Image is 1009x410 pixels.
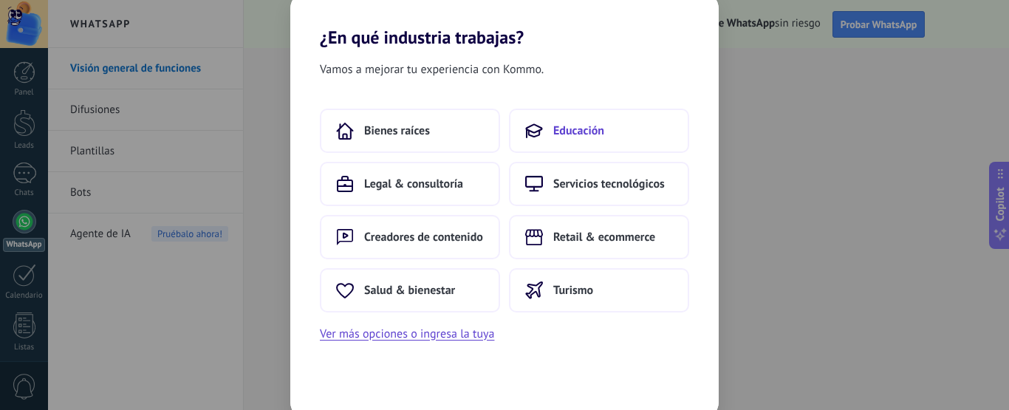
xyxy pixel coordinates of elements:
span: Retail & ecommerce [553,230,655,245]
button: Turismo [509,268,689,312]
span: Creadores de contenido [364,230,483,245]
button: Educación [509,109,689,153]
button: Legal & consultoría [320,162,500,206]
button: Retail & ecommerce [509,215,689,259]
button: Servicios tecnológicos [509,162,689,206]
button: Ver más opciones o ingresa la tuya [320,324,494,344]
button: Bienes raíces [320,109,500,153]
span: Turismo [553,283,593,298]
span: Legal & consultoría [364,177,463,191]
span: Servicios tecnológicos [553,177,665,191]
span: Vamos a mejorar tu experiencia con Kommo. [320,60,544,79]
span: Educación [553,123,604,138]
button: Creadores de contenido [320,215,500,259]
span: Salud & bienestar [364,283,455,298]
span: Bienes raíces [364,123,430,138]
button: Salud & bienestar [320,268,500,312]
